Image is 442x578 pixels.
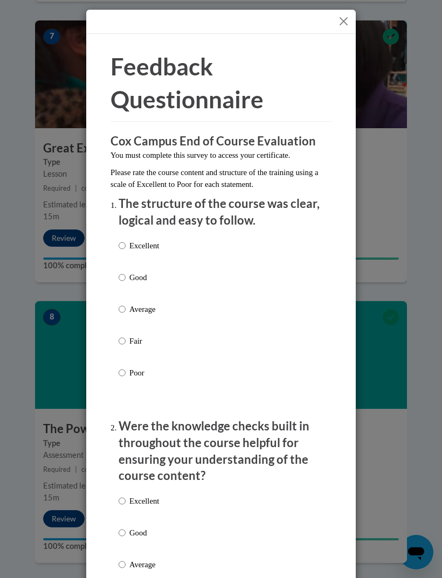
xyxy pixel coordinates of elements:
[129,303,159,315] p: Average
[110,52,264,114] span: Feedback Questionnaire
[129,367,159,379] p: Poor
[129,559,159,570] p: Average
[119,196,323,229] p: The structure of the course was clear, logical and easy to follow.
[119,527,126,539] input: Good
[129,335,159,347] p: Fair
[129,271,159,283] p: Good
[119,418,323,484] p: Were the knowledge checks built in throughout the course helpful for ensuring your understanding ...
[110,166,331,190] p: Please rate the course content and structure of the training using a scale of Excellent to Poor f...
[337,15,350,28] button: Close
[119,303,126,315] input: Average
[119,559,126,570] input: Average
[110,149,331,161] p: You must complete this survey to access your certificate.
[129,240,159,252] p: Excellent
[129,527,159,539] p: Good
[119,240,126,252] input: Excellent
[129,495,159,507] p: Excellent
[119,367,126,379] input: Poor
[119,271,126,283] input: Good
[119,335,126,347] input: Fair
[119,495,126,507] input: Excellent
[110,133,331,150] h3: Cox Campus End of Course Evaluation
